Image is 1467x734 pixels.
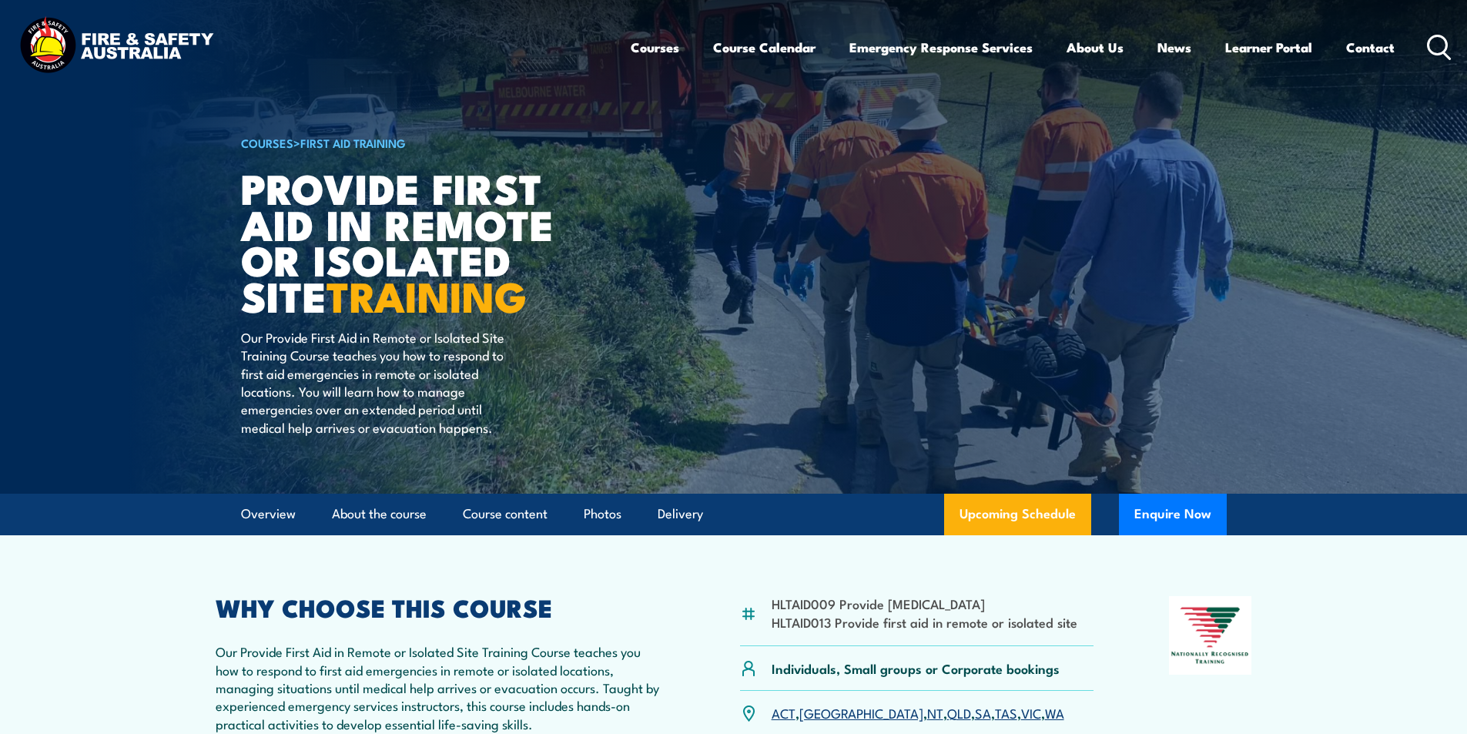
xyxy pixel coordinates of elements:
a: First Aid Training [300,134,406,151]
h2: WHY CHOOSE THIS COURSE [216,596,665,618]
a: Contact [1346,27,1395,68]
a: Overview [241,494,296,535]
a: [GEOGRAPHIC_DATA] [799,703,923,722]
strong: TRAINING [327,263,527,327]
a: Courses [631,27,679,68]
li: HLTAID013 Provide first aid in remote or isolated site [772,613,1077,631]
a: Upcoming Schedule [944,494,1091,535]
li: HLTAID009 Provide [MEDICAL_DATA] [772,595,1077,612]
h6: > [241,133,621,152]
p: Our Provide First Aid in Remote or Isolated Site Training Course teaches you how to respond to fi... [216,642,665,732]
a: About the course [332,494,427,535]
a: COURSES [241,134,293,151]
a: Course Calendar [713,27,816,68]
a: Learner Portal [1225,27,1312,68]
a: NT [927,703,943,722]
img: Nationally Recognised Training logo. [1169,596,1252,675]
p: , , , , , , , [772,704,1064,722]
a: VIC [1021,703,1041,722]
a: SA [975,703,991,722]
a: QLD [947,703,971,722]
h1: Provide First Aid in Remote or Isolated Site [241,169,621,313]
a: ACT [772,703,795,722]
p: Individuals, Small groups or Corporate bookings [772,659,1060,677]
button: Enquire Now [1119,494,1227,535]
a: Delivery [658,494,703,535]
p: Our Provide First Aid in Remote or Isolated Site Training Course teaches you how to respond to fi... [241,328,522,436]
a: Photos [584,494,621,535]
a: News [1157,27,1191,68]
a: WA [1045,703,1064,722]
a: Course content [463,494,548,535]
a: TAS [995,703,1017,722]
a: About Us [1067,27,1124,68]
a: Emergency Response Services [849,27,1033,68]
